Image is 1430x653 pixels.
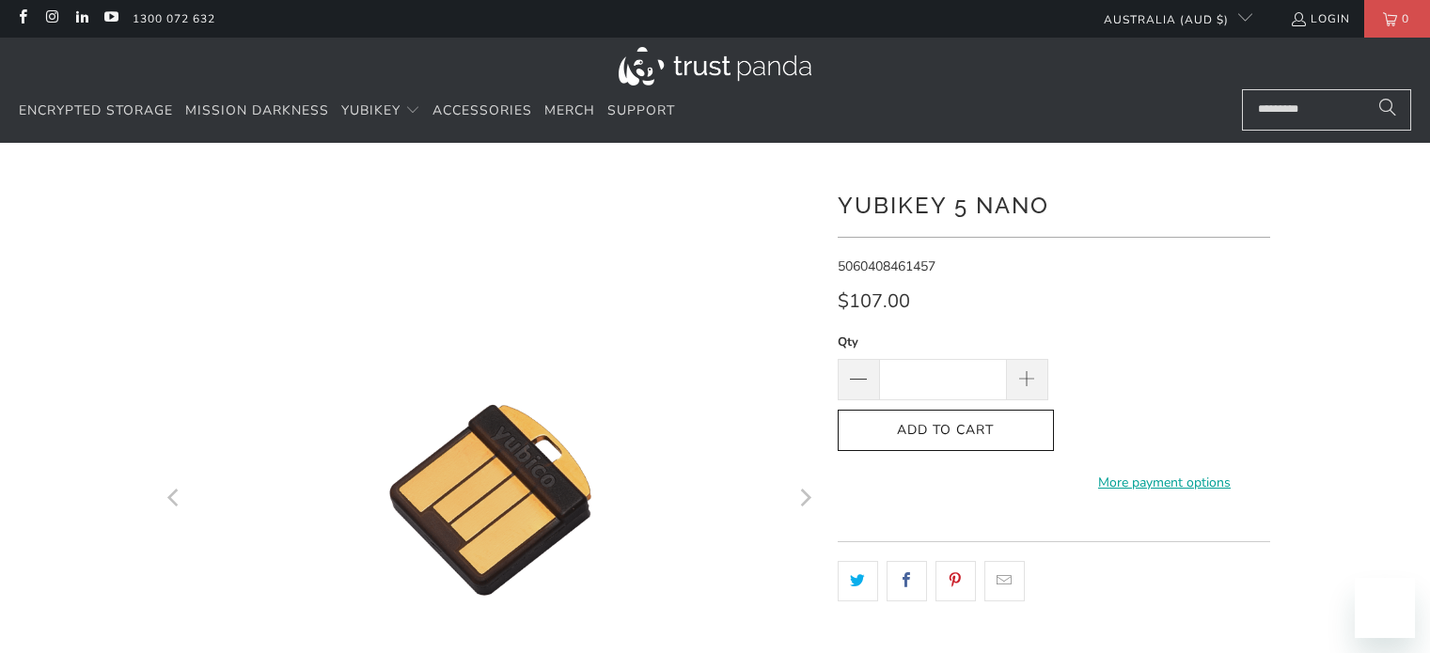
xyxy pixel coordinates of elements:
[1364,89,1411,131] button: Search
[544,89,595,133] a: Merch
[887,561,927,600] a: Share this on Facebook
[838,332,1048,352] label: Qty
[1060,473,1270,493] a: More payment options
[1290,8,1350,29] a: Login
[838,561,878,600] a: Share this on Twitter
[73,11,89,26] a: Trust Panda Australia on LinkedIn
[133,8,215,29] a: 1300 072 632
[19,101,173,119] span: Encrypted Storage
[838,257,935,275] span: 5060408461457
[607,101,675,119] span: Support
[857,423,1034,439] span: Add to Cart
[607,89,675,133] a: Support
[838,288,910,314] span: $107.00
[19,89,173,133] a: Encrypted Storage
[619,47,811,86] img: Trust Panda Australia
[341,89,420,133] summary: YubiKey
[432,89,532,133] a: Accessories
[102,11,118,26] a: Trust Panda Australia on YouTube
[43,11,59,26] a: Trust Panda Australia on Instagram
[14,11,30,26] a: Trust Panda Australia on Facebook
[1242,89,1411,131] input: Search...
[185,101,329,119] span: Mission Darkness
[185,89,329,133] a: Mission Darkness
[19,89,675,133] nav: Translation missing: en.navigation.header.main_nav
[432,101,532,119] span: Accessories
[544,101,595,119] span: Merch
[838,185,1270,223] h1: YubiKey 5 Nano
[341,101,401,119] span: YubiKey
[838,410,1054,452] button: Add to Cart
[984,561,1025,600] a: Email this to a friend
[1355,578,1415,638] iframe: Button to launch messaging window
[935,561,976,600] a: Share this on Pinterest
